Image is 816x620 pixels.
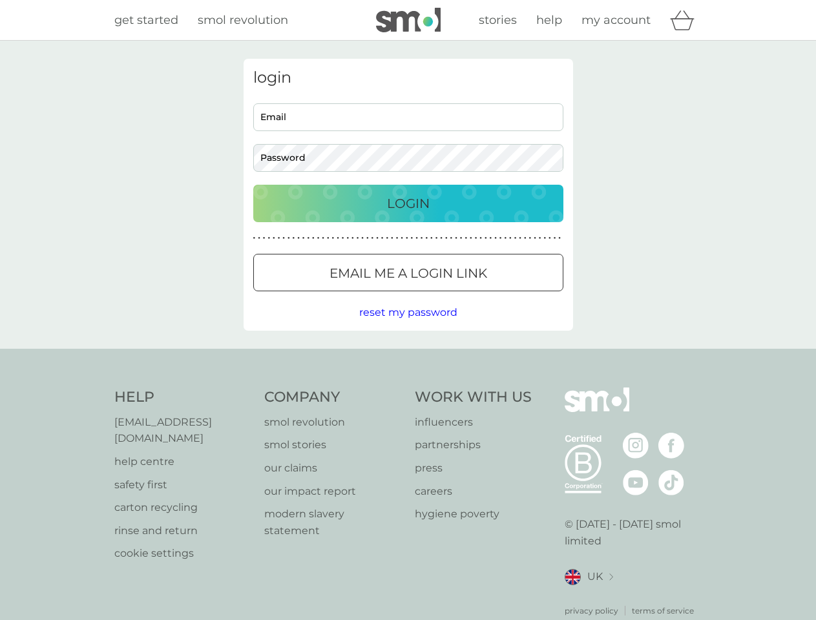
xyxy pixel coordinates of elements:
[406,235,408,242] p: ●
[460,235,463,242] p: ●
[391,235,393,242] p: ●
[415,437,532,453] p: partnerships
[524,235,527,242] p: ●
[475,235,477,242] p: ●
[536,13,562,27] span: help
[565,604,618,617] a: privacy policy
[114,477,252,493] a: safety first
[485,235,487,242] p: ●
[534,235,536,242] p: ●
[317,235,320,242] p: ●
[278,235,280,242] p: ●
[307,235,309,242] p: ●
[549,235,551,242] p: ●
[499,235,502,242] p: ●
[421,235,423,242] p: ●
[327,235,330,242] p: ●
[264,506,402,539] a: modern slavery statement
[539,235,541,242] p: ●
[114,414,252,447] p: [EMAIL_ADDRESS][DOMAIN_NAME]
[322,235,324,242] p: ●
[581,13,651,27] span: my account
[114,545,252,562] a: cookie settings
[504,235,507,242] p: ●
[519,235,521,242] p: ●
[465,235,467,242] p: ●
[411,235,413,242] p: ●
[415,235,418,242] p: ●
[386,235,388,242] p: ●
[609,573,613,581] img: select a new location
[253,254,563,291] button: Email me a login link
[114,11,178,30] a: get started
[450,235,453,242] p: ●
[455,235,457,242] p: ●
[376,235,379,242] p: ●
[565,516,702,549] p: © [DATE] - [DATE] smol limited
[536,11,562,30] a: help
[253,235,256,242] p: ●
[415,506,532,522] a: hygiene poverty
[623,470,649,495] img: visit the smol Youtube page
[273,235,275,242] p: ●
[415,387,532,408] h4: Work With Us
[302,235,305,242] p: ●
[114,387,252,408] h4: Help
[565,387,629,431] img: smol
[114,499,252,516] a: carton recycling
[415,414,532,431] a: influencers
[198,11,288,30] a: smol revolution
[587,568,603,585] span: UK
[529,235,532,242] p: ●
[361,235,364,242] p: ●
[543,235,546,242] p: ●
[337,235,339,242] p: ●
[479,235,482,242] p: ●
[288,235,290,242] p: ●
[396,235,399,242] p: ●
[401,235,403,242] p: ●
[565,569,581,585] img: UK flag
[387,193,430,214] p: Login
[509,235,512,242] p: ●
[312,235,315,242] p: ●
[359,304,457,321] button: reset my password
[332,235,335,242] p: ●
[264,414,402,431] a: smol revolution
[264,387,402,408] h4: Company
[376,8,441,32] img: smol
[658,470,684,495] img: visit the smol Tiktok page
[425,235,428,242] p: ●
[415,483,532,500] a: careers
[558,235,561,242] p: ●
[114,522,252,539] a: rinse and return
[435,235,438,242] p: ●
[359,306,457,318] span: reset my password
[632,604,694,617] p: terms of service
[479,11,517,30] a: stories
[342,235,344,242] p: ●
[264,437,402,453] a: smol stories
[554,235,556,242] p: ●
[351,235,354,242] p: ●
[253,68,563,87] h3: login
[366,235,369,242] p: ●
[670,7,702,33] div: basket
[297,235,300,242] p: ●
[357,235,359,242] p: ●
[623,433,649,459] img: visit the smol Instagram page
[415,460,532,477] a: press
[440,235,443,242] p: ●
[293,235,295,242] p: ●
[264,483,402,500] a: our impact report
[658,433,684,459] img: visit the smol Facebook page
